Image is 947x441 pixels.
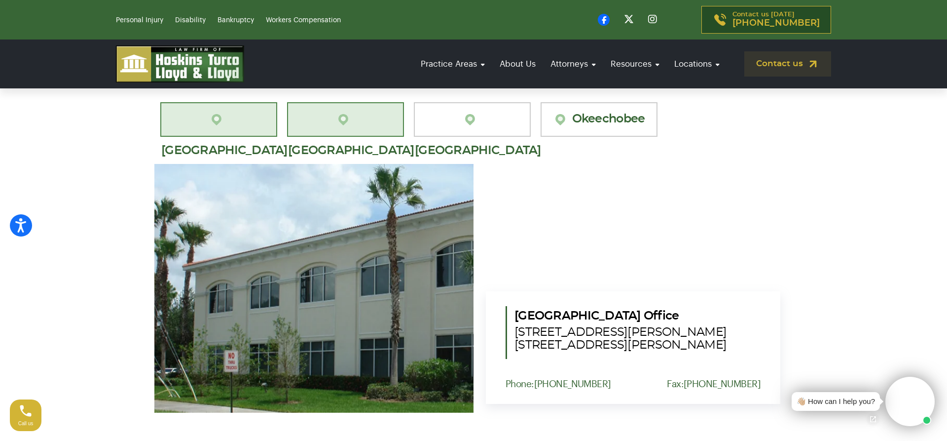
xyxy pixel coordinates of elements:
a: Practice Areas [416,50,490,78]
a: Bankruptcy [218,17,254,24]
img: location [463,113,482,127]
a: [PHONE_NUMBER] [534,379,611,389]
a: Okeechobee [541,102,657,137]
img: location [210,113,228,127]
a: Workers Compensation [266,17,341,24]
a: Contact us [744,51,831,77]
img: logo [116,45,244,82]
a: Personal Injury [116,17,163,24]
p: Contact us [DATE] [732,11,820,28]
a: Locations [669,50,725,78]
p: Phone: [506,379,611,389]
a: About Us [495,50,541,78]
a: [GEOGRAPHIC_DATA] [414,102,531,137]
a: Disability [175,17,206,24]
span: [PHONE_NUMBER] [732,18,820,28]
img: PSL Office [154,164,473,413]
div: 👋🏼 How can I help you? [797,396,875,407]
span: [STREET_ADDRESS][PERSON_NAME] [STREET_ADDRESS][PERSON_NAME] [514,326,761,352]
a: Resources [606,50,664,78]
a: [GEOGRAPHIC_DATA][PERSON_NAME] [287,102,404,137]
p: Fax: [667,379,761,389]
img: location [336,113,355,127]
a: Contact us [DATE][PHONE_NUMBER] [701,6,831,34]
a: Open chat [863,409,883,430]
a: [PHONE_NUMBER] [684,379,761,389]
a: [GEOGRAPHIC_DATA][PERSON_NAME] [160,102,277,137]
span: Call us [18,421,34,426]
img: location [553,113,572,127]
h5: [GEOGRAPHIC_DATA] Office [514,306,761,352]
a: Attorneys [546,50,601,78]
